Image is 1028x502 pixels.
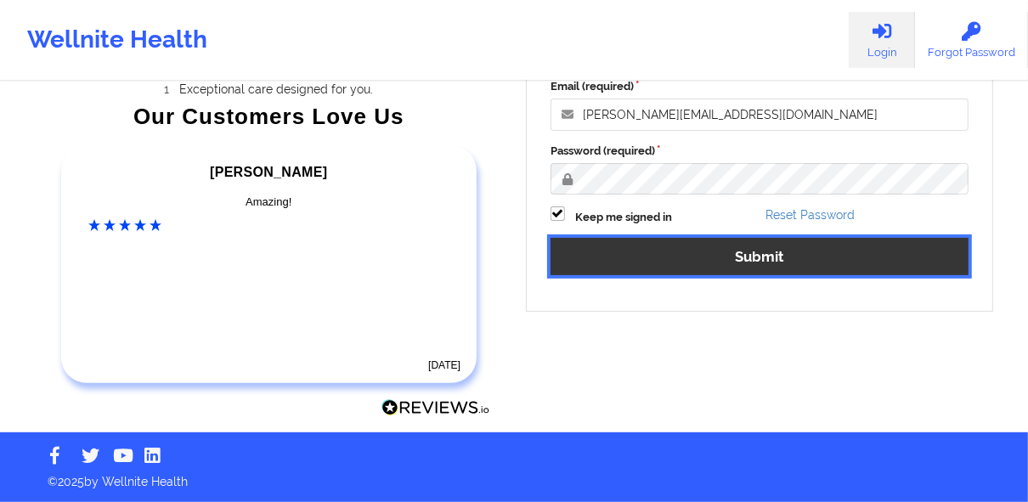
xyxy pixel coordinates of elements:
div: Our Customers Love Us [48,108,491,125]
a: Login [849,12,915,68]
li: Exceptional care designed for you. [62,82,490,96]
label: Password (required) [551,143,969,160]
p: © 2025 by Wellnite Health [36,461,992,490]
button: Submit [551,238,969,274]
label: Keep me signed in [575,209,672,226]
input: Email address [551,99,969,131]
img: Reviews.io Logo [381,399,490,417]
a: Reviews.io Logo [381,399,490,421]
div: Amazing! [89,194,449,211]
span: [PERSON_NAME] [210,165,327,179]
a: Reset Password [765,208,855,222]
label: Email (required) [551,78,969,95]
time: [DATE] [428,359,460,371]
a: Forgot Password [915,12,1028,68]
